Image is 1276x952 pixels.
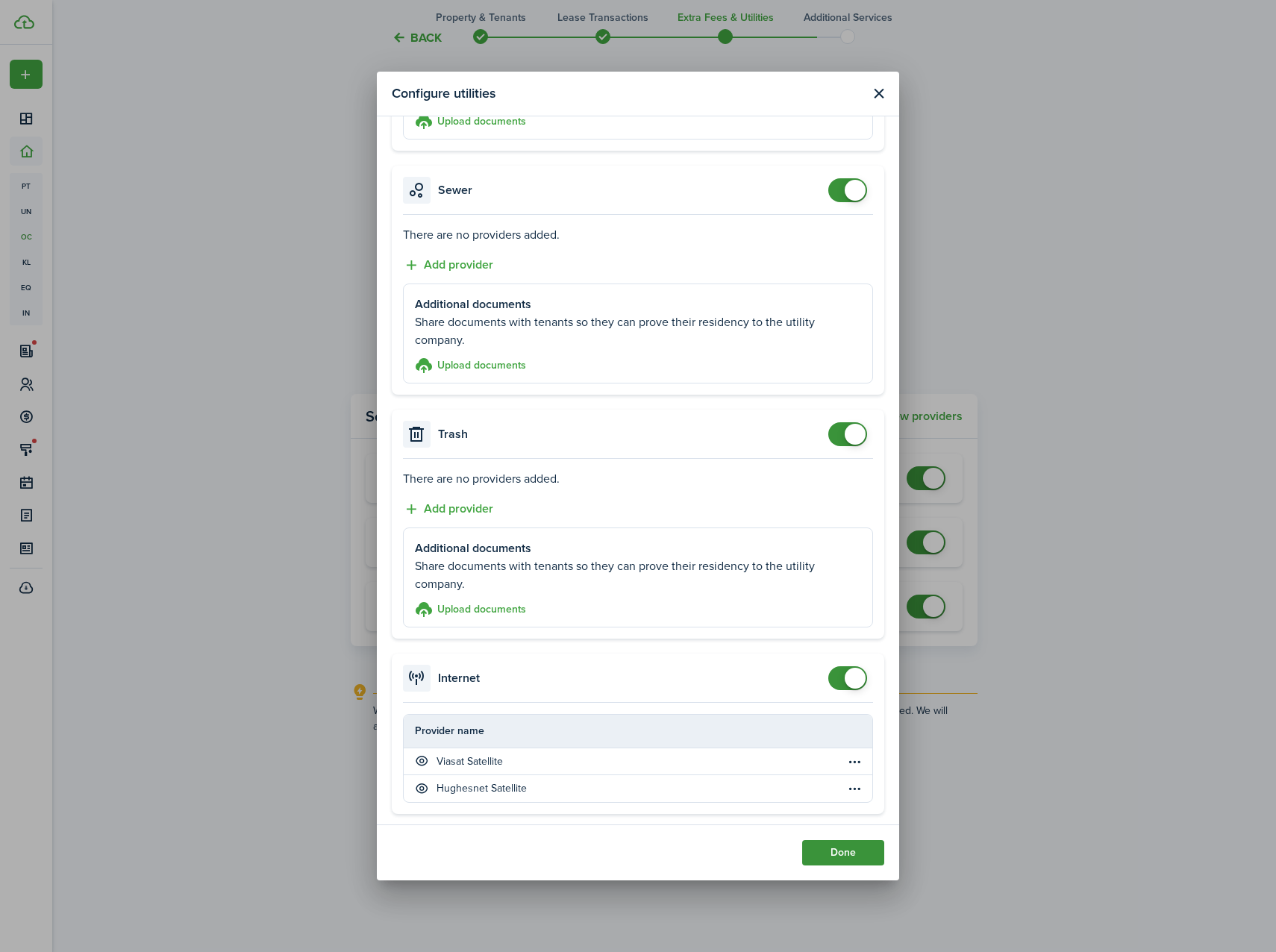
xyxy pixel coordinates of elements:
button: Close modal [869,84,888,103]
h4: Trash [438,425,468,443]
th: Provider name [404,723,845,739]
p: Viasat Satellite [437,754,503,769]
h4: Internet [438,669,480,687]
button: Add provider [403,500,493,519]
button: Add provider [403,256,493,275]
p: Additional documents [415,295,861,313]
h3: Upload documents [437,113,526,129]
p: Additional documents [415,539,861,557]
p: There are no providers added. [403,226,873,244]
h4: Sewer [438,181,472,199]
p: Share documents with tenants so they can prove their residency to the utility company. [415,557,861,593]
h3: Upload documents [437,601,526,617]
h3: Upload documents [437,357,526,373]
modal-title: Configure utilities [392,79,495,108]
button: Open menu [845,780,863,798]
button: Open menu [845,752,863,770]
p: There are no providers added. [403,470,873,488]
p: Share documents with tenants so they can prove their residency to the utility company. [415,313,861,349]
button: Done [802,840,884,865]
p: Hughesnet Satellite [437,780,527,796]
